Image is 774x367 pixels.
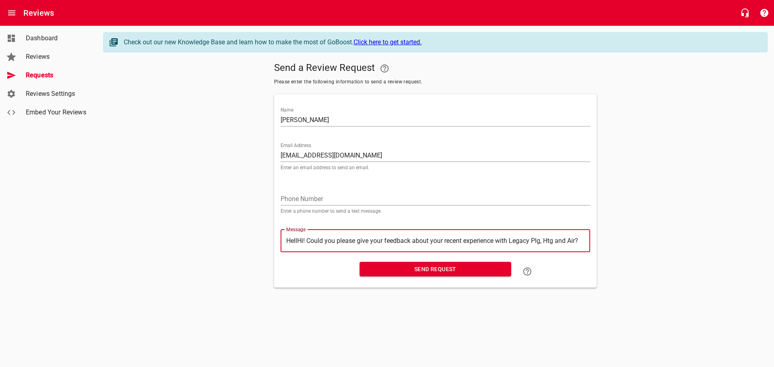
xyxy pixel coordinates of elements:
[26,89,87,99] span: Reviews Settings
[281,143,311,148] label: Email Address
[124,37,759,47] div: Check out our new Knowledge Base and learn how to make the most of GoBoost.
[26,70,87,80] span: Requests
[286,237,585,245] textarea: HellHi! Could you please give your feedback about your recent experience with Legacy Plg, Htg and...
[274,59,597,78] h5: Send a Review Request
[755,3,774,23] button: Support Portal
[366,264,505,274] span: Send Request
[26,108,87,117] span: Embed Your Reviews
[375,59,394,78] a: Your Google or Facebook account must be connected to "Send a Review Request"
[360,262,511,277] button: Send Request
[2,3,21,23] button: Open drawer
[354,38,422,46] a: Click here to get started.
[518,262,537,281] a: Learn how to "Send a Review Request"
[735,3,755,23] button: Live Chat
[26,52,87,62] span: Reviews
[281,165,590,170] p: Enter an email address to send an email.
[23,6,54,19] h6: Reviews
[274,78,597,86] span: Please enter the following information to send a review request.
[281,209,590,214] p: Enter a phone number to send a text message.
[281,108,293,112] label: Name
[26,33,87,43] span: Dashboard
